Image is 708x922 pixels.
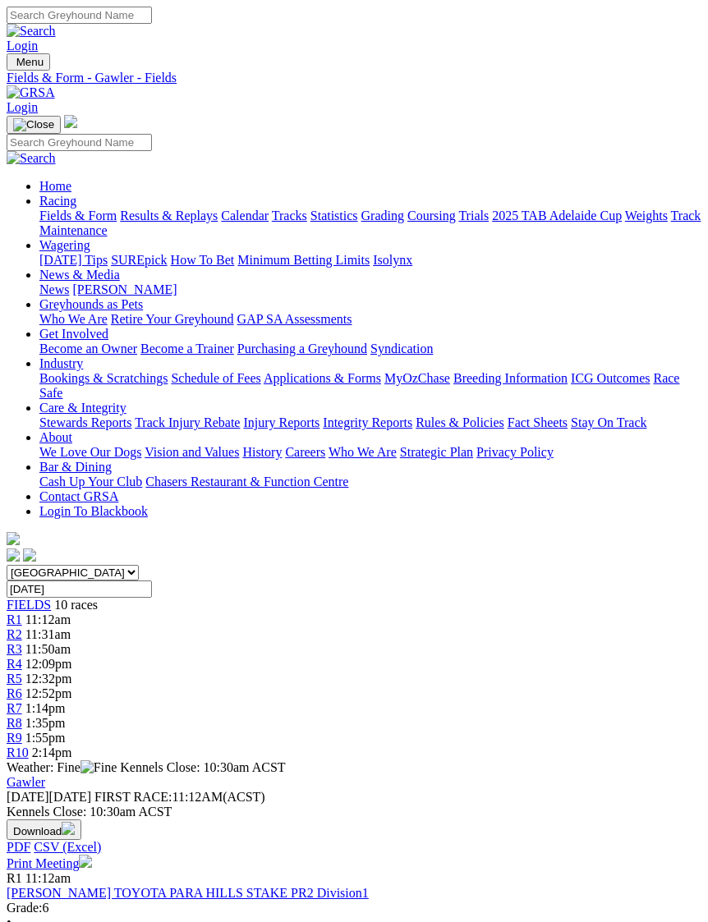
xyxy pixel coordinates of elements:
[39,297,143,311] a: Greyhounds as Pets
[7,116,61,134] button: Toggle navigation
[7,672,22,686] a: R5
[7,657,22,671] a: R4
[94,790,265,804] span: 11:12AM(ACST)
[243,415,320,429] a: Injury Reports
[25,731,66,745] span: 1:55pm
[476,445,554,459] a: Privacy Policy
[39,445,701,460] div: About
[39,475,142,489] a: Cash Up Your Club
[384,371,450,385] a: MyOzChase
[7,886,369,900] a: [PERSON_NAME] TOYOTA PARA HILLS STAKE PR2 Division1
[39,209,701,238] div: Racing
[39,238,90,252] a: Wagering
[264,371,381,385] a: Applications & Forms
[32,745,72,759] span: 2:14pm
[7,745,29,759] a: R10
[7,731,22,745] a: R9
[13,118,54,131] img: Close
[416,415,504,429] a: Rules & Policies
[7,71,701,85] a: Fields & Form - Gawler - Fields
[39,445,141,459] a: We Love Our Dogs
[39,489,118,503] a: Contact GRSA
[80,760,117,775] img: Fine
[39,475,701,489] div: Bar & Dining
[64,115,77,128] img: logo-grsa-white.png
[310,209,358,222] a: Statistics
[7,548,20,562] img: facebook.svg
[39,371,679,400] a: Race Safe
[39,209,117,222] a: Fields & Form
[16,56,44,68] span: Menu
[54,598,98,612] span: 10 races
[7,134,152,151] input: Search
[329,445,397,459] a: Who We Are
[242,445,282,459] a: History
[39,268,120,282] a: News & Media
[62,822,75,835] img: download.svg
[145,445,239,459] a: Vision and Values
[492,209,622,222] a: 2025 TAB Adelaide Cup
[79,855,92,868] img: printer.svg
[7,701,22,715] span: R7
[7,53,50,71] button: Toggle navigation
[39,282,701,297] div: News & Media
[361,209,404,222] a: Grading
[285,445,325,459] a: Careers
[7,790,49,804] span: [DATE]
[7,39,38,53] a: Login
[135,415,240,429] a: Track Injury Rebate
[120,760,285,774] span: Kennels Close: 10:30am ACST
[625,209,668,222] a: Weights
[39,253,108,267] a: [DATE] Tips
[7,760,120,774] span: Weather: Fine
[39,430,72,444] a: About
[7,686,22,700] a: R6
[272,209,307,222] a: Tracks
[39,327,108,341] a: Get Involved
[111,253,167,267] a: SUREpick
[400,445,473,459] a: Strategic Plan
[25,672,72,686] span: 12:32pm
[39,371,168,385] a: Bookings & Scratchings
[221,209,269,222] a: Calendar
[140,342,234,355] a: Become a Trainer
[7,85,55,100] img: GRSA
[7,840,701,855] div: Download
[7,819,81,840] button: Download
[7,840,30,854] a: PDF
[370,342,433,355] a: Syndication
[25,642,71,656] span: 11:50am
[237,342,367,355] a: Purchasing a Greyhound
[7,642,22,656] a: R3
[171,253,235,267] a: How To Bet
[94,790,172,804] span: FIRST RACE:
[145,475,348,489] a: Chasers Restaurant & Function Centre
[7,100,38,114] a: Login
[25,612,71,626] span: 11:12am
[7,627,22,641] span: R2
[39,415,701,430] div: Care & Integrity
[171,371,260,385] a: Schedule of Fees
[39,179,71,193] a: Home
[7,612,22,626] a: R1
[39,460,112,474] a: Bar & Dining
[39,415,131,429] a: Stewards Reports
[7,151,56,166] img: Search
[453,371,568,385] a: Breeding Information
[25,871,71,885] span: 11:12am
[39,253,701,268] div: Wagering
[120,209,218,222] a: Results & Replays
[39,342,137,355] a: Become an Owner
[7,901,43,915] span: Grade:
[39,312,701,327] div: Greyhounds as Pets
[323,415,412,429] a: Integrity Reports
[7,598,51,612] a: FIELDS
[7,716,22,730] a: R8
